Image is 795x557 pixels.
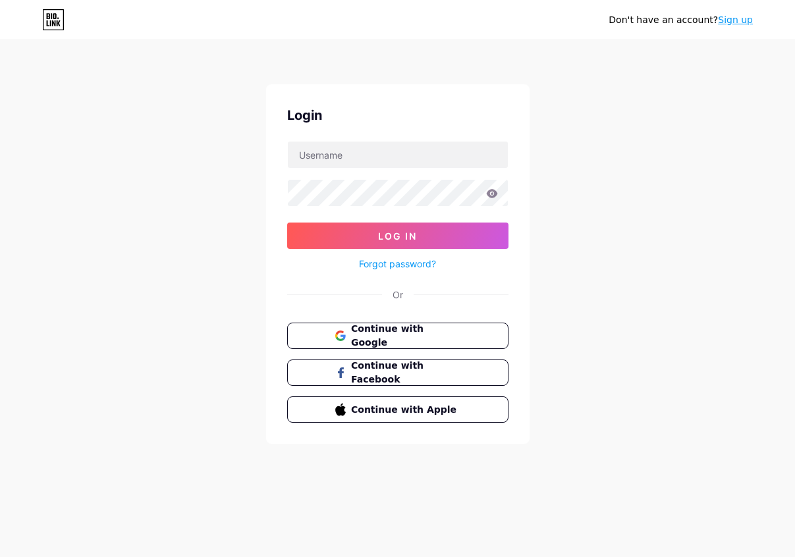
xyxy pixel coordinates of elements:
div: Don't have an account? [609,13,753,27]
div: Login [287,105,508,125]
button: Log In [287,223,508,249]
div: Or [393,288,403,302]
a: Sign up [718,14,753,25]
span: Continue with Apple [351,403,460,417]
button: Continue with Google [287,323,508,349]
input: Username [288,142,508,168]
span: Continue with Facebook [351,359,460,386]
button: Continue with Apple [287,396,508,423]
a: Forgot password? [359,257,436,271]
span: Log In [378,230,417,242]
button: Continue with Facebook [287,359,508,386]
span: Continue with Google [351,322,460,350]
